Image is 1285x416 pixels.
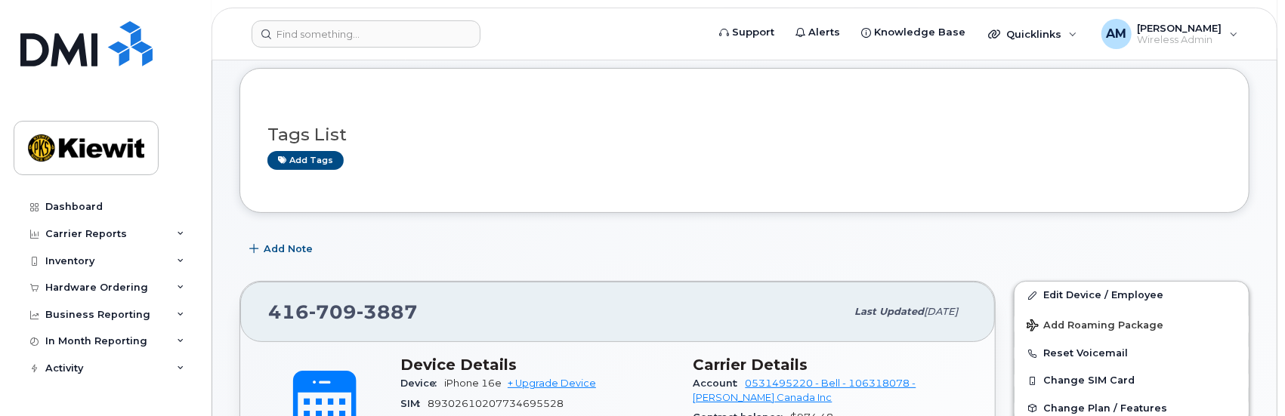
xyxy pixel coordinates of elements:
[1138,22,1222,34] span: [PERSON_NAME]
[444,377,502,389] span: iPhone 16e
[785,17,851,48] a: Alerts
[732,25,774,40] span: Support
[267,125,1222,144] h3: Tags List
[924,306,958,317] span: [DATE]
[268,300,418,323] span: 416
[1027,319,1163,334] span: Add Roaming Package
[267,151,344,170] a: Add tags
[309,300,357,323] span: 709
[357,300,418,323] span: 3887
[709,17,785,48] a: Support
[239,236,326,263] button: Add Note
[693,377,916,402] a: 0531495220 - Bell - 106318078 - [PERSON_NAME] Canada Inc
[1138,34,1222,46] span: Wireless Admin
[851,17,976,48] a: Knowledge Base
[1015,367,1249,394] button: Change SIM Card
[808,25,840,40] span: Alerts
[252,20,480,48] input: Find something...
[1106,25,1126,43] span: AM
[428,398,564,409] span: 89302610207734695528
[400,377,444,389] span: Device
[400,356,675,374] h3: Device Details
[1015,309,1249,340] button: Add Roaming Package
[874,25,965,40] span: Knowledge Base
[693,377,746,389] span: Account
[1015,282,1249,309] a: Edit Device / Employee
[1006,28,1061,40] span: Quicklinks
[1043,402,1167,414] span: Change Plan / Features
[400,398,428,409] span: SIM
[693,356,968,374] h3: Carrier Details
[508,377,596,389] a: + Upgrade Device
[854,306,924,317] span: Last updated
[1091,19,1249,49] div: Abdul Moid
[1015,340,1249,367] button: Reset Voicemail
[978,19,1088,49] div: Quicklinks
[264,242,313,256] span: Add Note
[1219,350,1274,405] iframe: Messenger Launcher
